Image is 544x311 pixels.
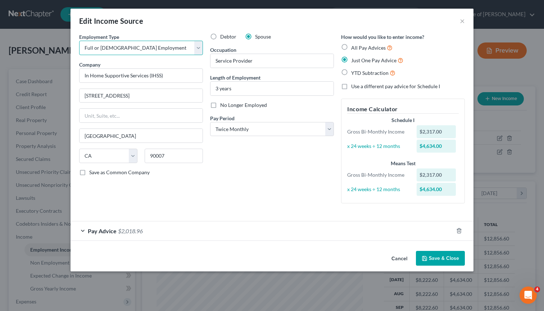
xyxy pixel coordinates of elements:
[534,287,540,292] span: 4
[80,89,203,103] input: Enter address...
[351,57,396,63] span: Just One Pay Advice
[417,140,456,153] div: $4,634.00
[344,186,413,193] div: x 24 weeks ÷ 12 months
[210,54,334,68] input: --
[417,183,456,196] div: $4,634.00
[347,105,459,114] h5: Income Calculator
[386,252,413,266] button: Cancel
[344,171,413,179] div: Gross Bi-Monthly Income
[79,62,100,68] span: Company
[210,46,236,54] label: Occupation
[210,82,334,95] input: ex: 2 years
[460,17,465,25] button: ×
[417,168,456,181] div: $2,317.00
[220,102,267,108] span: No Longer Employed
[80,109,203,122] input: Unit, Suite, etc...
[89,169,150,175] span: Save as Common Company
[79,68,203,83] input: Search company by name...
[88,227,117,234] span: Pay Advice
[351,83,440,89] span: Use a different pay advice for Schedule I
[220,33,236,40] span: Debtor
[210,115,235,121] span: Pay Period
[210,74,260,81] label: Length of Employment
[79,34,119,40] span: Employment Type
[341,33,424,41] label: How would you like to enter income?
[80,129,203,143] input: Enter city...
[416,251,465,266] button: Save & Close
[351,70,389,76] span: YTD Subtraction
[344,128,413,135] div: Gross Bi-Monthly Income
[347,160,459,167] div: Means Test
[344,143,413,150] div: x 24 weeks ÷ 12 months
[79,16,143,26] div: Edit Income Source
[145,149,203,163] input: Enter zip...
[520,287,537,304] iframe: Intercom live chat
[118,227,143,234] span: $2,018.96
[255,33,271,40] span: Spouse
[351,45,386,51] span: All Pay Advices
[417,125,456,138] div: $2,317.00
[347,117,459,124] div: Schedule I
